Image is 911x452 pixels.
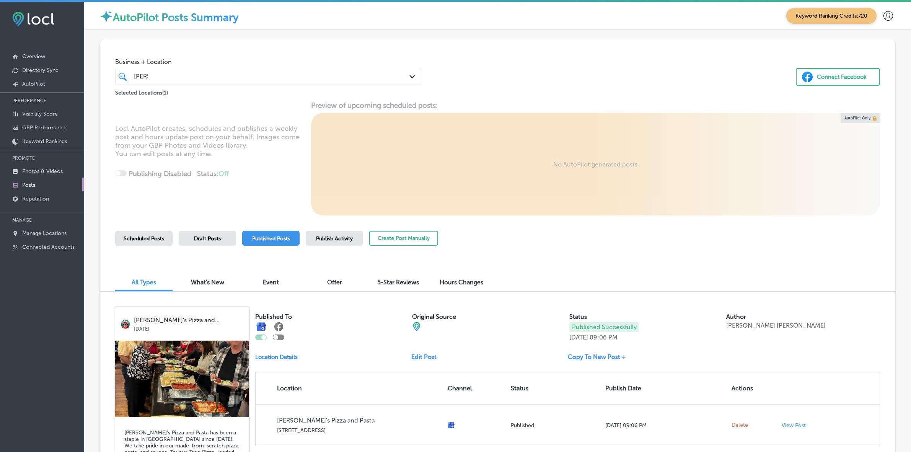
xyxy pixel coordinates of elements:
[22,124,67,131] p: GBP Performance
[256,372,445,404] th: Location
[194,235,221,242] span: Draft Posts
[124,235,164,242] span: Scheduled Posts
[726,322,826,329] p: [PERSON_NAME] [PERSON_NAME]
[22,196,49,202] p: Reputation
[191,279,224,286] span: What's New
[511,422,599,429] p: Published
[132,279,156,286] span: All Types
[252,235,290,242] span: Published Posts
[22,244,75,250] p: Connected Accounts
[12,12,54,26] img: fda3e92497d09a02dc62c9cd864e3231.png
[255,354,298,361] p: Location Details
[277,417,442,424] p: [PERSON_NAME]'s Pizza and Pasta
[411,353,443,361] a: Edit Post
[782,422,806,429] p: View Post
[440,279,483,286] span: Hours Changes
[22,111,58,117] p: Visibility Score
[412,322,421,331] img: cba84b02adce74ede1fb4a8549a95eca.png
[786,8,877,24] span: Keyword Ranking Credits: 720
[602,372,728,404] th: Publish Date
[22,67,59,73] p: Directory Sync
[412,313,456,320] label: Original Source
[377,279,419,286] span: 5-Star Reviews
[726,313,746,320] label: Author
[22,138,67,145] p: Keyword Rankings
[796,68,880,86] button: Connect Facebook
[327,279,342,286] span: Offer
[121,319,130,329] img: logo
[782,422,826,429] a: View Post
[728,372,779,404] th: Actions
[732,422,748,429] span: Delete
[569,313,587,320] label: Status
[22,81,45,87] p: AutoPilot
[569,322,639,332] p: Published Successfully
[817,71,867,83] div: Connect Facebook
[316,235,353,242] span: Publish Activity
[569,334,588,341] p: [DATE]
[22,168,63,175] p: Photos & Videos
[22,182,35,188] p: Posts
[115,58,421,65] span: Business + Location
[263,279,279,286] span: Event
[508,372,602,404] th: Status
[134,317,244,324] p: [PERSON_NAME]'s Pizza and...
[115,86,168,96] p: Selected Locations ( 1 )
[134,324,244,332] p: [DATE]
[277,427,442,434] p: [STREET_ADDRESS]
[369,231,438,246] button: Create Post Manually
[445,372,508,404] th: Channel
[22,53,45,60] p: Overview
[255,313,292,320] label: Published To
[115,341,249,417] img: c79c25e2-7ba7-4b3f-b54b-45daa7c01467470227425_1498208734459808_7270304150786141661_n1.jpg
[590,334,618,341] p: 09:06 PM
[22,230,67,237] p: Manage Locations
[605,422,725,429] p: [DATE] 09:06 PM
[568,353,632,361] a: Copy To New Post +
[113,11,238,24] label: AutoPilot Posts Summary
[99,10,113,23] img: autopilot-icon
